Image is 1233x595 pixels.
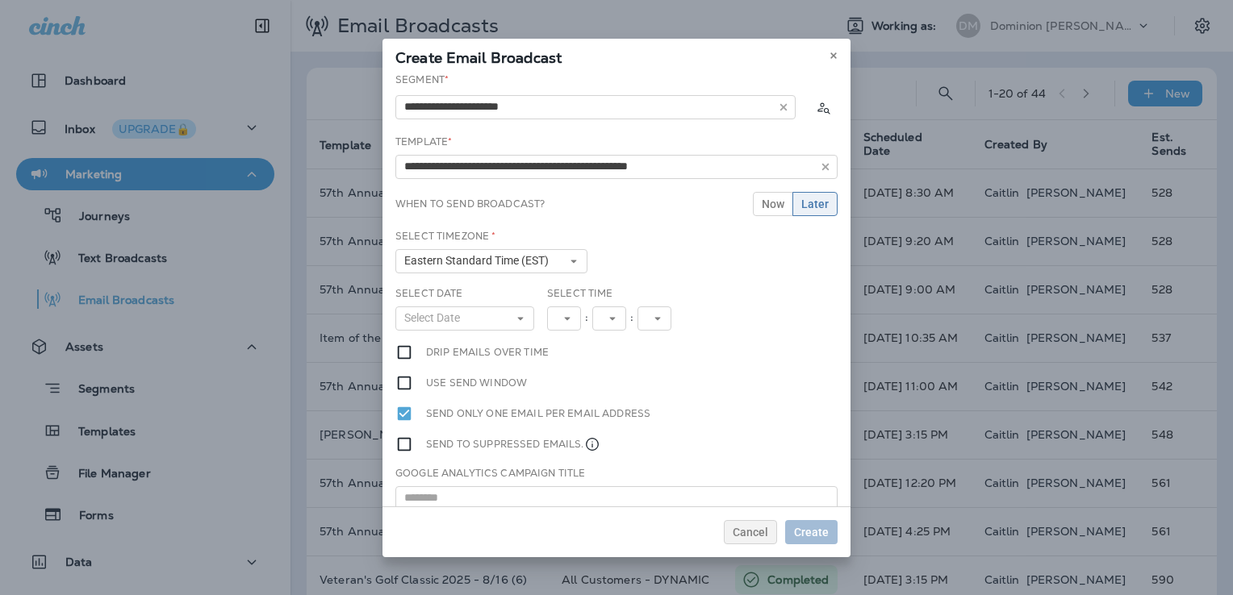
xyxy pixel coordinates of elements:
[785,520,838,544] button: Create
[426,405,650,422] label: Send only one email per email address
[809,93,838,122] button: Calculate the estimated number of emails to be sent based on selected segment. (This could take a...
[724,520,777,544] button: Cancel
[395,287,463,300] label: Select Date
[395,135,452,148] label: Template
[426,343,549,361] label: Drip emails over time
[395,73,449,86] label: Segment
[382,39,851,73] div: Create Email Broadcast
[395,198,545,210] label: When to send broadcast?
[404,254,555,268] span: Eastern Standard Time (EST)
[395,467,585,480] label: Google Analytics Campaign Title
[395,249,587,273] button: Eastern Standard Time (EST)
[794,526,829,538] span: Create
[426,374,527,392] label: Use send window
[792,192,838,216] button: Later
[395,306,534,331] button: Select Date
[581,306,592,331] div: :
[395,230,495,243] label: Select Timezone
[801,198,829,210] span: Later
[547,287,613,300] label: Select Time
[404,311,466,325] span: Select Date
[762,198,784,210] span: Now
[753,192,793,216] button: Now
[426,435,600,453] label: Send to suppressed emails.
[626,306,637,331] div: :
[733,526,768,538] span: Cancel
